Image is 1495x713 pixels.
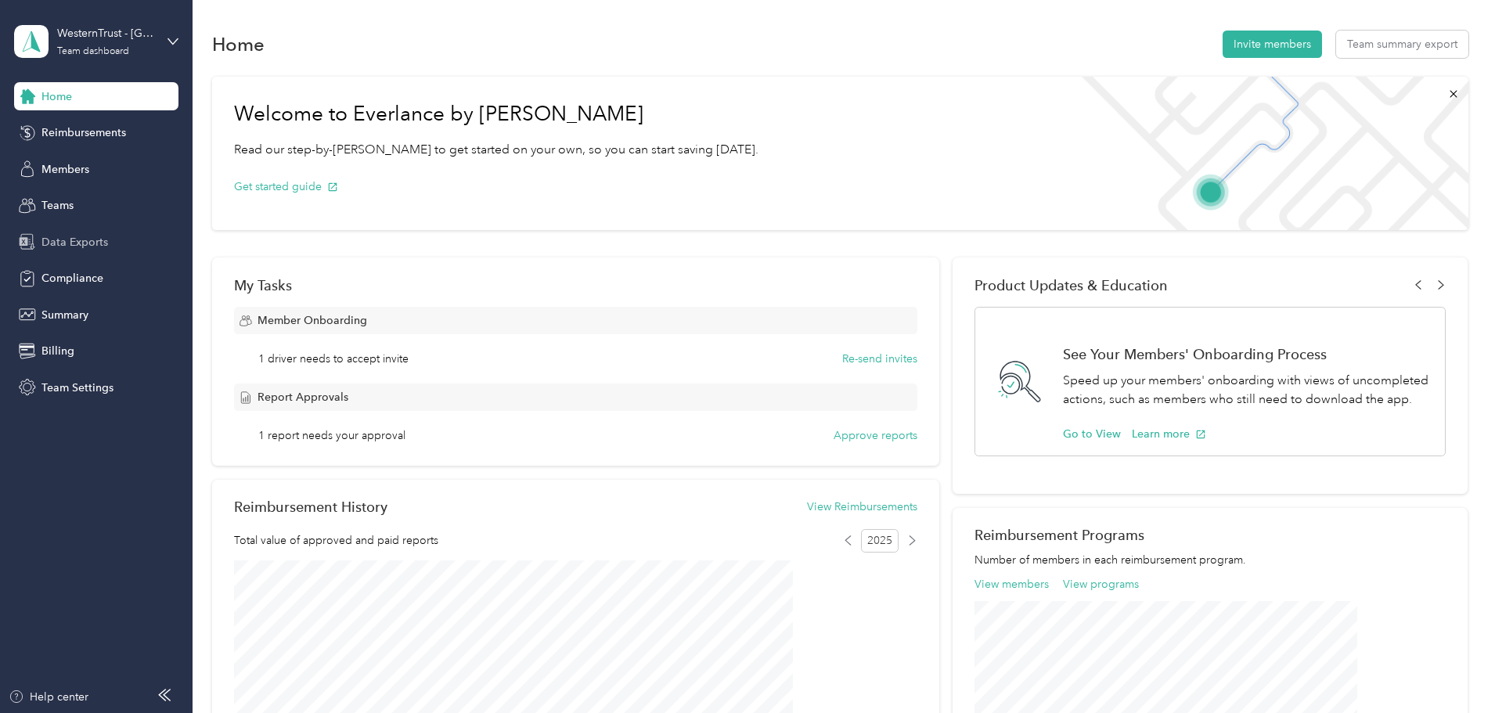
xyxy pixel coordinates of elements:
div: Team dashboard [57,47,129,56]
button: Learn more [1132,426,1206,442]
span: Member Onboarding [258,312,367,329]
p: Read our step-by-[PERSON_NAME] to get started on your own, so you can start saving [DATE]. [234,140,758,160]
div: My Tasks [234,277,917,293]
p: Speed up your members' onboarding with views of uncompleted actions, such as members who still ne... [1063,371,1428,409]
span: Team Settings [41,380,113,396]
span: Reimbursements [41,124,126,141]
h2: Reimbursement Programs [974,527,1446,543]
span: Teams [41,197,74,214]
span: Summary [41,307,88,323]
h1: See Your Members' Onboarding Process [1063,346,1428,362]
span: Product Updates & Education [974,277,1168,293]
h1: Home [212,36,265,52]
button: View Reimbursements [807,499,917,515]
span: Home [41,88,72,105]
h1: Welcome to Everlance by [PERSON_NAME] [234,102,758,127]
span: Billing [41,343,74,359]
span: 1 driver needs to accept invite [258,351,409,367]
span: 2025 [861,529,899,553]
button: Invite members [1223,31,1322,58]
img: Welcome to everlance [1066,77,1468,230]
h2: Reimbursement History [234,499,387,515]
button: View members [974,576,1049,592]
button: Get started guide [234,178,338,195]
button: Approve reports [834,427,917,444]
button: Team summary export [1336,31,1468,58]
span: Total value of approved and paid reports [234,532,438,549]
div: WesternTrust - [GEOGRAPHIC_DATA] [57,25,155,41]
button: Re-send invites [842,351,917,367]
span: Members [41,161,89,178]
span: Compliance [41,270,103,286]
button: Go to View [1063,426,1121,442]
button: Help center [9,689,88,705]
p: Number of members in each reimbursement program. [974,552,1446,568]
span: 1 report needs your approval [258,427,405,444]
span: Data Exports [41,234,108,250]
span: Report Approvals [258,389,348,405]
button: View programs [1063,576,1139,592]
iframe: Everlance-gr Chat Button Frame [1407,625,1495,713]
